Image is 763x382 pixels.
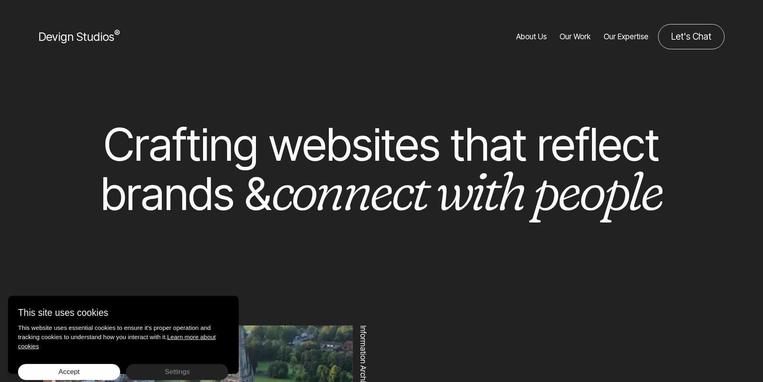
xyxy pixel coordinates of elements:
a: Our Expertise [604,24,648,49]
em: connect with people [271,158,662,224]
span: Devign Studios [38,30,120,44]
button: Settings [126,364,228,380]
sup: ® [114,28,120,38]
h1: Crafting websites that reflect brands & [72,120,691,218]
span: Accept [58,368,80,376]
a: Our Work [560,24,591,49]
p: This site uses cookies [18,306,229,320]
a: About Us [516,24,547,49]
a: Read our cookies policy [18,333,215,350]
a: Contact us about your project [658,24,725,49]
button: Accept [18,364,120,380]
a: Devign Studios® Homepage [38,28,120,45]
p: This website uses essential cookies to ensure it's proper operation and tracking cookies to under... [18,323,229,351]
span: Settings [165,368,189,376]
